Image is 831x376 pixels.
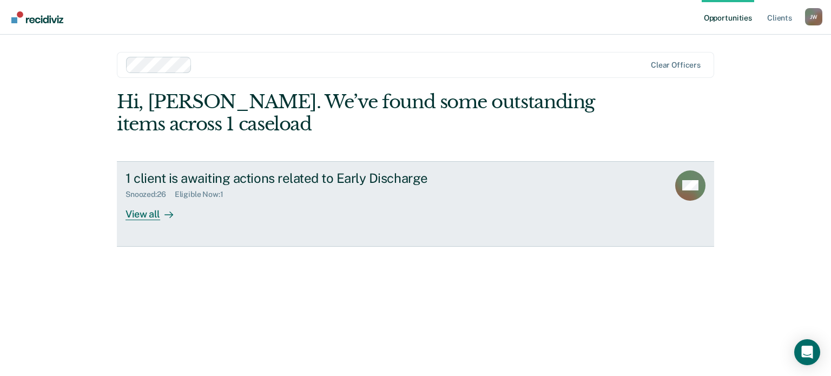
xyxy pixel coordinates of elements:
div: Eligible Now : 1 [175,190,232,199]
a: 1 client is awaiting actions related to Early DischargeSnoozed:26Eligible Now:1View all [117,161,714,247]
img: Recidiviz [11,11,63,23]
div: Hi, [PERSON_NAME]. We’ve found some outstanding items across 1 caseload [117,91,595,135]
div: Open Intercom Messenger [794,339,820,365]
div: Clear officers [651,61,701,70]
div: Snoozed : 26 [126,190,175,199]
div: View all [126,199,186,220]
div: 1 client is awaiting actions related to Early Discharge [126,170,505,186]
div: J W [805,8,822,25]
button: Profile dropdown button [805,8,822,25]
